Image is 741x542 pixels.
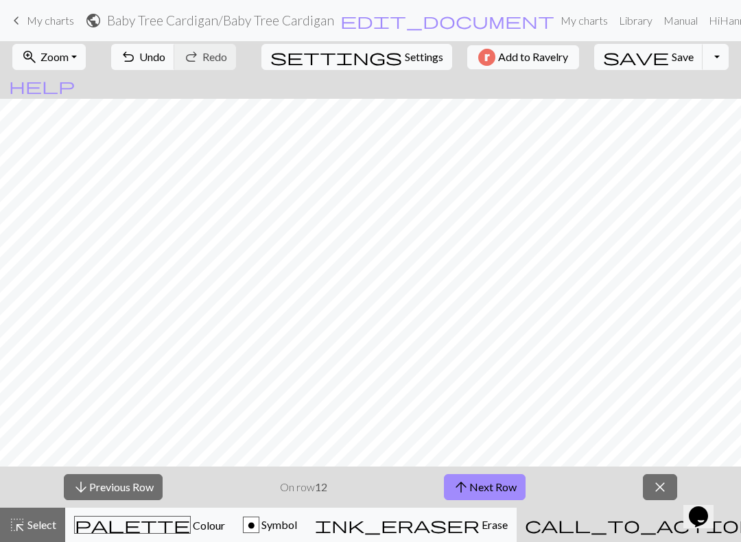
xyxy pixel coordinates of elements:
[270,47,402,67] span: settings
[12,44,86,70] button: Zoom
[8,9,74,32] a: My charts
[658,7,703,34] a: Manual
[259,518,297,531] span: Symbol
[107,12,334,28] h2: Baby Tree Cardigan / Baby Tree Cardigan
[444,474,526,500] button: Next Row
[244,517,259,534] div: o
[139,50,165,63] span: Undo
[75,515,190,534] span: palette
[480,518,508,531] span: Erase
[27,14,74,27] span: My charts
[191,519,225,532] span: Colour
[25,518,56,531] span: Select
[270,49,402,65] i: Settings
[9,76,75,95] span: help
[111,44,175,70] button: Undo
[652,478,668,497] span: close
[594,44,703,70] button: Save
[8,11,25,30] span: keyboard_arrow_left
[405,49,443,65] span: Settings
[453,478,469,497] span: arrow_upward
[478,49,495,66] img: Ravelry
[85,11,102,30] span: public
[467,45,579,69] button: Add to Ravelry
[315,480,327,493] strong: 12
[306,508,517,542] button: Erase
[315,515,480,534] span: ink_eraser
[672,50,694,63] span: Save
[340,11,554,30] span: edit_document
[498,49,568,66] span: Add to Ravelry
[555,7,613,34] a: My charts
[120,47,137,67] span: undo
[261,44,452,70] button: SettingsSettings
[234,508,306,542] button: o Symbol
[613,7,658,34] a: Library
[64,474,163,500] button: Previous Row
[683,487,727,528] iframe: chat widget
[65,508,234,542] button: Colour
[21,47,38,67] span: zoom_in
[73,478,89,497] span: arrow_downward
[9,515,25,534] span: highlight_alt
[603,47,669,67] span: save
[280,479,327,495] p: On row
[40,50,69,63] span: Zoom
